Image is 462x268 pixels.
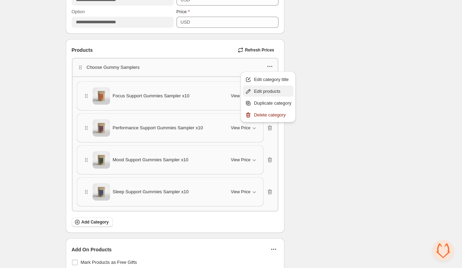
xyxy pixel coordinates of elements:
span: Add On Products [72,246,112,253]
span: Delete category [254,112,291,119]
label: Price [177,8,190,15]
span: Products [72,47,93,54]
span: Performance Support Gummies Sampler x10 [113,124,203,131]
span: Add Category [81,219,109,225]
img: Focus Support Gummies Sampler x10 [93,87,110,105]
span: Edit category title [254,76,291,83]
span: View Price [231,125,250,131]
div: USD [181,19,190,26]
button: Add Category [72,217,113,227]
span: View Price [231,189,250,195]
button: Refresh Prices [235,45,278,55]
img: Mood Support Gummies Sampler x10 [93,151,110,169]
button: View Price [227,122,261,133]
span: Edit products [254,88,291,95]
span: Focus Support Gummies Sampler x10 [113,92,189,99]
img: Performance Support Gummies Sampler x10 [93,119,110,137]
img: Sleep Support Gummies Sampler x10 [93,183,110,201]
span: Mark Products as Free Gifts [81,260,137,265]
span: Duplicate category [254,100,291,107]
span: View Price [231,157,250,163]
span: Refresh Prices [245,47,274,53]
button: View Price [227,90,261,101]
label: Option [72,8,85,15]
div: Open chat [433,240,454,261]
span: Mood Support Gummies Sampler x10 [113,156,188,163]
button: View Price [227,186,261,197]
span: View Price [231,93,250,99]
p: Choose Gummy Samplers [87,64,140,71]
span: Sleep Support Gummies Sampler x10 [113,188,189,195]
button: View Price [227,154,261,165]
